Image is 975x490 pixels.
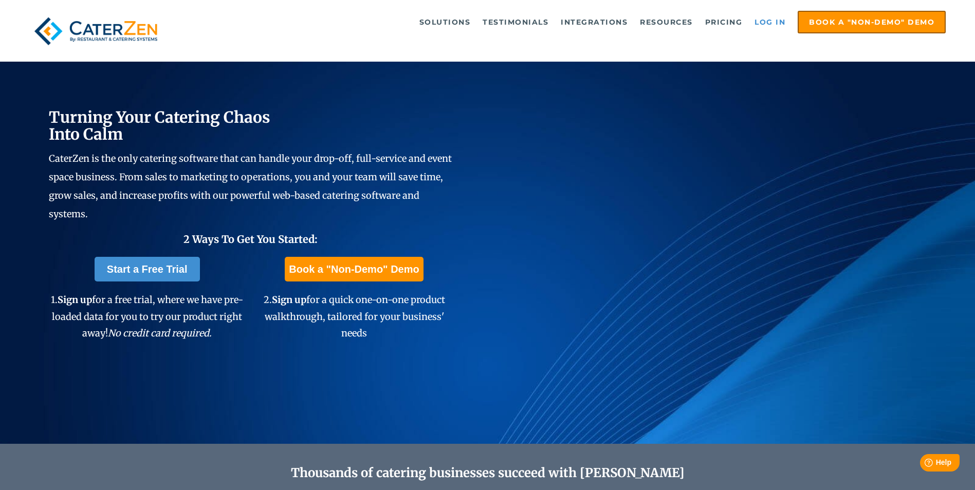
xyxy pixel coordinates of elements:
[285,257,423,281] a: Book a "Non-Demo" Demo
[58,294,92,306] span: Sign up
[414,12,476,32] a: Solutions
[49,153,452,220] span: CaterZen is the only catering software that can handle your drop-off, full-service and event spac...
[264,294,445,339] span: 2. for a quick one-on-one product walkthrough, tailored for your business' needs
[108,327,212,339] em: No credit card required.
[186,11,946,33] div: Navigation Menu
[272,294,306,306] span: Sign up
[749,12,790,32] a: Log in
[95,257,200,281] a: Start a Free Trial
[51,294,243,339] span: 1. for a free trial, where we have pre-loaded data for you to try our product right away!
[29,11,162,51] img: caterzen
[49,107,270,144] span: Turning Your Catering Chaos Into Calm
[700,12,748,32] a: Pricing
[635,12,698,32] a: Resources
[98,466,878,481] h2: Thousands of catering businesses succeed with [PERSON_NAME]
[556,12,633,32] a: Integrations
[477,12,554,32] a: Testimonials
[183,233,318,246] span: 2 Ways To Get You Started:
[798,11,946,33] a: Book a "Non-Demo" Demo
[884,450,964,479] iframe: Help widget launcher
